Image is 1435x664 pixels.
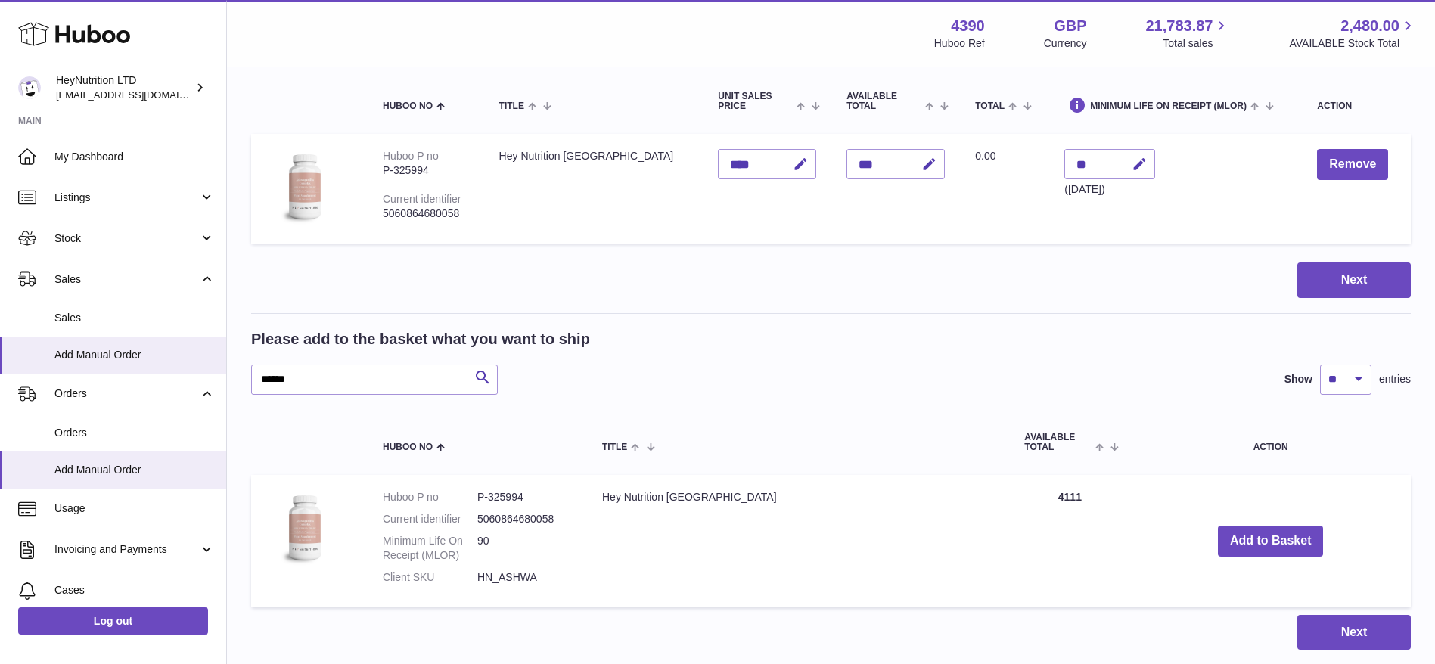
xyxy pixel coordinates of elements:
[383,570,477,585] dt: Client SKU
[1009,475,1130,607] td: 4111
[54,191,199,205] span: Listings
[951,16,985,36] strong: 4390
[1218,526,1324,557] button: Add to Basket
[484,134,704,244] td: Hey Nutrition [GEOGRAPHIC_DATA]
[1145,16,1230,51] a: 21,783.87 Total sales
[54,231,199,246] span: Stock
[266,490,342,566] img: Hey Nutrition Ashwagandha Complex
[18,76,41,99] img: internalAdmin-4390@internal.huboo.com
[383,206,469,221] div: 5060864680058
[54,501,215,516] span: Usage
[718,92,793,111] span: Unit Sales Price
[383,534,477,563] dt: Minimum Life On Receipt (MLOR)
[1297,262,1411,298] button: Next
[383,101,433,111] span: Huboo no
[1379,372,1411,386] span: entries
[1044,36,1087,51] div: Currency
[1289,36,1417,51] span: AVAILABLE Stock Total
[602,442,627,452] span: Title
[383,442,433,452] span: Huboo no
[477,570,572,585] dd: HN_ASHWA
[1317,101,1396,111] div: Action
[934,36,985,51] div: Huboo Ref
[499,101,524,111] span: Title
[1090,101,1247,111] span: Minimum Life On Receipt (MLOR)
[1024,433,1092,452] span: AVAILABLE Total
[18,607,208,635] a: Log out
[1297,615,1411,650] button: Next
[383,193,461,205] div: Current identifier
[251,329,590,349] h2: Please add to the basket what you want to ship
[1130,417,1411,467] th: Action
[383,150,439,162] div: Huboo P no
[54,311,215,325] span: Sales
[846,92,921,111] span: AVAILABLE Total
[477,490,572,504] dd: P-325994
[54,463,215,477] span: Add Manual Order
[975,150,995,162] span: 0.00
[1054,16,1086,36] strong: GBP
[1289,16,1417,51] a: 2,480.00 AVAILABLE Stock Total
[56,88,222,101] span: [EMAIL_ADDRESS][DOMAIN_NAME]
[1145,16,1213,36] span: 21,783.87
[56,73,192,102] div: HeyNutrition LTD
[54,150,215,164] span: My Dashboard
[587,475,1009,607] td: Hey Nutrition [GEOGRAPHIC_DATA]
[1163,36,1230,51] span: Total sales
[1340,16,1399,36] span: 2,480.00
[54,386,199,401] span: Orders
[975,101,1005,111] span: Total
[383,512,477,526] dt: Current identifier
[266,149,342,225] img: Hey Nutrition Ashwagandha Complex
[1317,149,1388,180] button: Remove
[54,542,199,557] span: Invoicing and Payments
[383,490,477,504] dt: Huboo P no
[477,512,572,526] dd: 5060864680058
[477,534,572,563] dd: 90
[383,163,469,178] div: P-325994
[54,426,215,440] span: Orders
[54,583,215,597] span: Cases
[54,272,199,287] span: Sales
[1284,372,1312,386] label: Show
[1064,182,1155,197] div: ([DATE])
[54,348,215,362] span: Add Manual Order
